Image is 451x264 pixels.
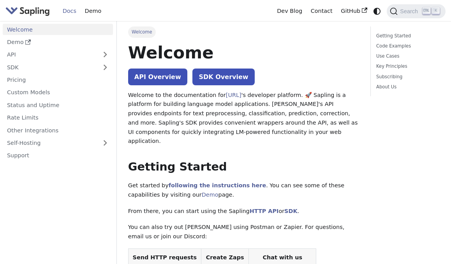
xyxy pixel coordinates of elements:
[376,32,437,40] a: Getting Started
[3,150,113,161] a: Support
[3,62,97,73] a: SDK
[128,91,359,146] p: Welcome to the documentation for 's developer platform. 🚀 Sapling is a platform for building lang...
[376,83,437,91] a: About Us
[97,49,113,60] button: Expand sidebar category 'API'
[376,63,437,70] a: Key Principles
[128,181,359,200] p: Get started by . You can see some of these capabilities by visiting our page.
[307,5,337,17] a: Contact
[128,69,187,85] a: API Overview
[3,49,97,60] a: API
[81,5,106,17] a: Demo
[284,208,297,214] a: SDK
[432,7,440,14] kbd: K
[376,42,437,50] a: Code Examples
[336,5,371,17] a: GitHub
[128,26,359,37] nav: Breadcrumbs
[97,62,113,73] button: Expand sidebar category 'SDK'
[128,42,359,63] h1: Welcome
[226,92,241,98] a: [URL]
[128,160,359,174] h2: Getting Started
[128,223,359,241] p: You can also try out [PERSON_NAME] using Postman or Zapier. For questions, email us or join our D...
[58,5,81,17] a: Docs
[192,69,254,85] a: SDK Overview
[5,5,50,17] img: Sapling.ai
[3,37,113,48] a: Demo
[387,4,445,18] button: Search (Ctrl+K)
[376,53,437,60] a: Use Cases
[376,73,437,81] a: Subscribing
[3,74,113,86] a: Pricing
[3,112,113,123] a: Rate Limits
[372,5,383,17] button: Switch between dark and light mode (currently system mode)
[3,24,113,35] a: Welcome
[5,5,53,17] a: Sapling.ai
[128,207,359,216] p: From there, you can start using the Sapling or .
[398,8,423,14] span: Search
[3,137,113,149] a: Self-Hosting
[3,125,113,136] a: Other Integrations
[169,182,266,188] a: following the instructions here
[3,99,113,111] a: Status and Uptime
[202,192,218,198] a: Demo
[3,87,113,98] a: Custom Models
[273,5,306,17] a: Dev Blog
[128,26,156,37] span: Welcome
[250,208,279,214] a: HTTP API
